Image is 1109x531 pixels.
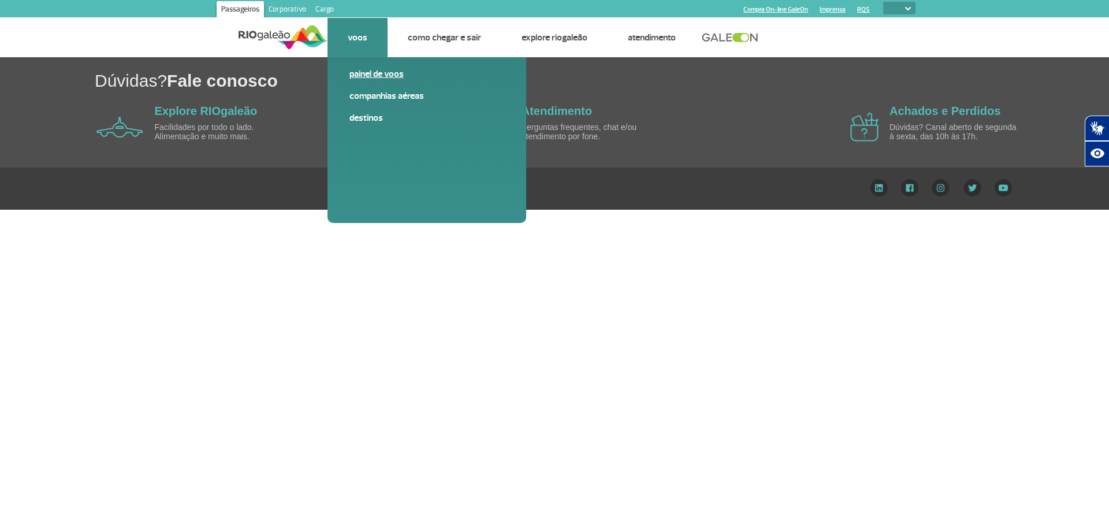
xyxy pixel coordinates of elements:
[348,32,367,43] a: Voos
[850,113,879,142] img: airplane icon
[820,6,846,13] a: Imprensa
[1085,141,1109,166] button: Abrir recursos assistivos.
[167,71,278,90] span: Fale conosco
[349,68,504,80] a: Painel de voos
[522,123,654,141] p: Perguntas frequentes, chat e/ou atendimento por fone.
[743,6,808,13] a: Compra On-line GaleOn
[522,32,587,43] a: Explore RIOgaleão
[1085,116,1109,166] div: Plugin de acessibilidade da Hand Talk.
[155,105,258,117] a: Explore RIOgaleão
[155,123,288,141] p: Facilidades por todo o lado. Alimentação e muito mais.
[264,1,311,20] a: Corporativo
[628,32,676,43] a: Atendimento
[995,179,1012,196] img: YouTube
[963,179,981,196] img: Twitter
[349,112,504,124] a: Destinos
[932,179,950,196] img: Instagram
[522,105,592,117] a: Atendimento
[95,69,1109,92] h1: Dúvidas?
[217,1,264,20] a: Passageiros
[311,1,338,20] a: Cargo
[96,117,143,138] img: airplane icon
[857,6,870,13] a: RQS
[890,105,1000,117] a: Achados e Perdidos
[870,179,888,196] img: LinkedIn
[349,90,504,102] a: Companhias Aéreas
[901,179,918,196] img: Facebook
[890,123,1022,141] p: Dúvidas? Canal aberto de segunda à sexta, das 10h às 17h.
[1085,116,1109,141] button: Abrir tradutor de língua de sinais.
[408,32,481,43] a: Como chegar e sair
